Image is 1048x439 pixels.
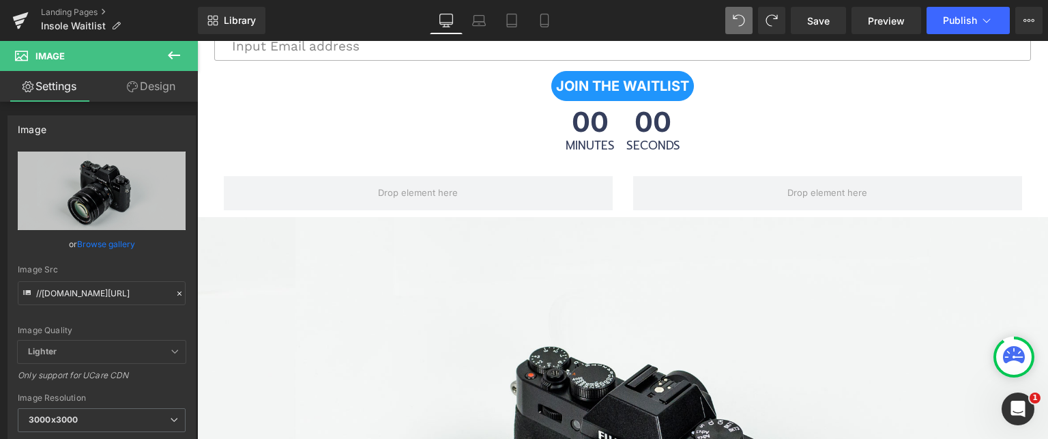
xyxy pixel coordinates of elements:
div: Image [18,116,46,135]
a: New Library [198,7,265,34]
button: More [1015,7,1043,34]
div: Image Src [18,265,186,274]
button: Redo [758,7,785,34]
span: Preview [868,14,905,28]
span: Minutes [368,99,418,111]
input: Link [18,281,186,305]
div: or [18,237,186,251]
span: JOIN THE WAITLIST [359,37,492,53]
a: Browse gallery [77,232,135,256]
a: Design [102,71,201,102]
span: Seconds [429,99,483,111]
span: 00 [368,68,418,99]
b: 3000x3000 [29,414,78,425]
a: Landing Pages [41,7,198,18]
b: Lighter [28,346,57,356]
span: Save [807,14,830,28]
a: JOIN THE WAITLIST [354,30,497,60]
a: Tablet [495,7,528,34]
a: Preview [851,7,921,34]
button: Undo [725,7,753,34]
div: Image Resolution [18,393,186,403]
span: Insole Waitlist [41,20,106,31]
iframe: Intercom live chat [1002,393,1034,425]
span: Library [224,14,256,27]
span: 00 [429,68,483,99]
div: Image Quality [18,326,186,335]
div: Only support for UCare CDN [18,370,186,390]
iframe: To enrich screen reader interactions, please activate Accessibility in Grammarly extension settings [197,41,1048,439]
span: 1 [1030,393,1040,403]
button: Publish [927,7,1010,34]
span: Image [35,51,65,61]
a: Desktop [430,7,463,34]
span: Publish [943,15,977,26]
a: Mobile [528,7,561,34]
a: Laptop [463,7,495,34]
